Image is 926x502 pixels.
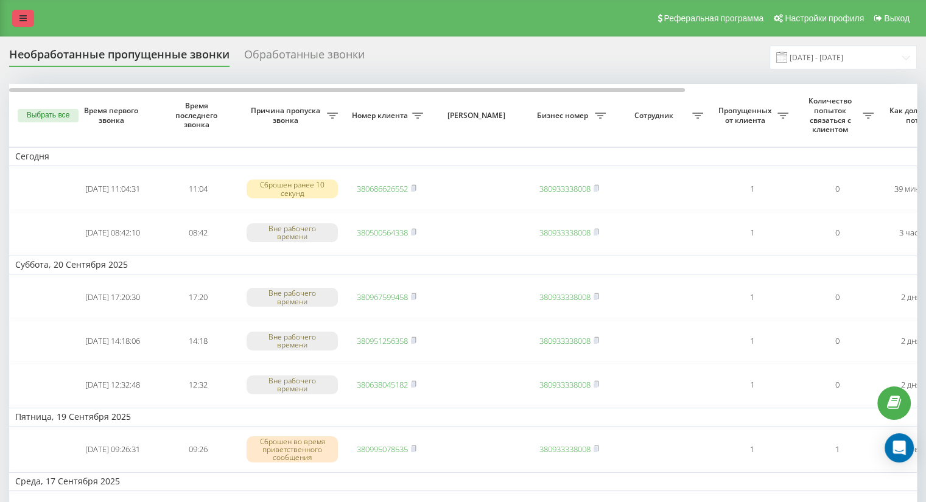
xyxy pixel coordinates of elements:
td: 11:04 [155,169,240,210]
span: Сотрудник [618,111,692,120]
div: Сброшен во время приветственного сообщения [247,436,338,463]
a: 380686626552 [357,183,408,194]
td: 1 [709,321,794,362]
td: 1 [794,429,880,470]
span: Количество попыток связаться с клиентом [801,96,863,134]
td: 1 [709,364,794,405]
td: [DATE] 11:04:31 [70,169,155,210]
a: 380933338008 [539,335,591,346]
td: 0 [794,212,880,254]
td: 0 [794,364,880,405]
td: [DATE] 09:26:31 [70,429,155,470]
span: Настройки профиля [785,13,864,23]
span: Номер клиента [350,111,412,120]
td: 14:18 [155,321,240,362]
span: Время последнего звонка [165,101,231,130]
td: [DATE] 17:20:30 [70,277,155,318]
span: Причина пропуска звонка [247,106,327,125]
div: Вне рабочего времени [247,288,338,306]
a: 380933338008 [539,227,591,238]
span: Бизнес номер [533,111,595,120]
a: 380933338008 [539,291,591,302]
td: [DATE] 12:32:48 [70,364,155,405]
a: 380967599458 [357,291,408,302]
td: [DATE] 08:42:10 [70,212,155,254]
a: 380638045182 [357,379,408,390]
a: 380995078535 [357,444,408,455]
td: 1 [709,212,794,254]
div: Вне рабочего времени [247,332,338,350]
a: 380951256358 [357,335,408,346]
a: 380933338008 [539,183,591,194]
span: Пропущенных от клиента [715,106,777,125]
td: 0 [794,277,880,318]
a: 380500564338 [357,227,408,238]
div: Вне рабочего времени [247,223,338,242]
span: [PERSON_NAME] [440,111,516,120]
div: Вне рабочего времени [247,375,338,394]
div: Обработанные звонки [244,48,365,67]
span: Реферальная программа [664,13,763,23]
td: 0 [794,321,880,362]
span: Выход [884,13,910,23]
td: 1 [709,277,794,318]
td: 17:20 [155,277,240,318]
td: [DATE] 14:18:06 [70,321,155,362]
span: Время первого звонка [80,106,146,125]
a: 380933338008 [539,379,591,390]
div: Необработанные пропущенные звонки [9,48,230,67]
a: 380933338008 [539,444,591,455]
div: Open Intercom Messenger [885,433,914,462]
td: 0 [794,169,880,210]
td: 09:26 [155,429,240,470]
td: 1 [709,429,794,470]
td: 08:42 [155,212,240,254]
td: 1 [709,169,794,210]
button: Выбрать все [18,109,79,122]
div: Сброшен ранее 10 секунд [247,180,338,198]
td: 12:32 [155,364,240,405]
